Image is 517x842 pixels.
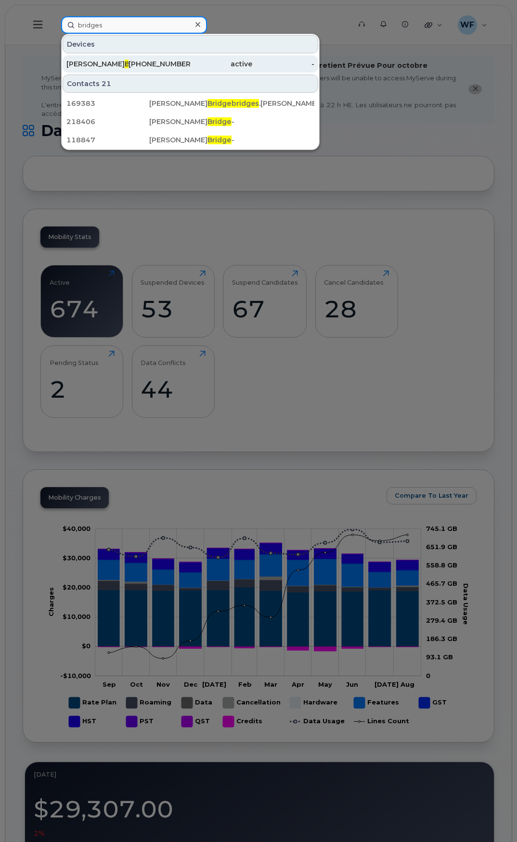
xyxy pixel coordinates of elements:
a: 218406[PERSON_NAME]Bridges- [63,113,318,130]
span: Bridges [207,117,235,126]
div: - [232,117,314,126]
div: [PERSON_NAME] [149,117,232,126]
span: Bridges [207,136,235,144]
div: 218406 [66,117,149,126]
div: 169383 [66,99,149,108]
a: 118847[PERSON_NAME]Bridges- [63,131,318,149]
a: 169383[PERSON_NAME]Bridgesbridges.[PERSON_NAME][EMAIL_ADDRESS][PERSON_NAME][DOMAIN_NAME] [63,95,318,112]
div: [PERSON_NAME] [66,59,129,69]
div: 118847 [66,135,149,145]
div: - [232,135,314,145]
div: .[PERSON_NAME][EMAIL_ADDRESS][PERSON_NAME][DOMAIN_NAME] [232,99,314,108]
span: Bridges [207,99,235,108]
div: active [191,59,253,69]
div: [PERSON_NAME] [149,99,232,108]
div: [PERSON_NAME] [149,135,232,145]
div: Devices [63,35,318,53]
span: bridges [232,99,259,108]
span: 21 [102,79,111,88]
div: Contacts [63,75,318,93]
a: [PERSON_NAME]Bridges[PHONE_NUMBER]active- [63,55,318,73]
span: Bridges [125,60,152,68]
div: - [252,59,314,69]
div: [PHONE_NUMBER] [129,59,191,69]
